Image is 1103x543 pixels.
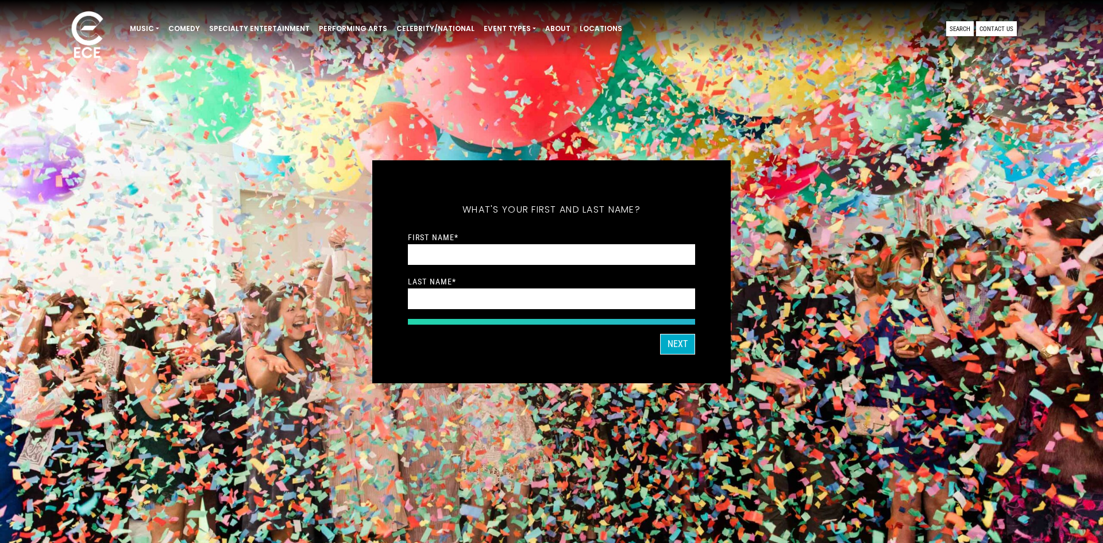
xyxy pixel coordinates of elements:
[314,19,392,38] a: Performing Arts
[408,189,695,230] h5: What's your first and last name?
[479,19,541,38] a: Event Types
[408,232,458,242] label: First Name
[392,19,479,38] a: Celebrity/National
[125,19,164,38] a: Music
[164,19,205,38] a: Comedy
[946,21,974,36] a: Search
[59,8,116,64] img: ece_new_logo_whitev2-1.png
[205,19,314,38] a: Specialty Entertainment
[541,19,575,38] a: About
[575,19,627,38] a: Locations
[976,21,1017,36] a: Contact Us
[660,334,695,355] button: Next
[408,276,456,287] label: Last Name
